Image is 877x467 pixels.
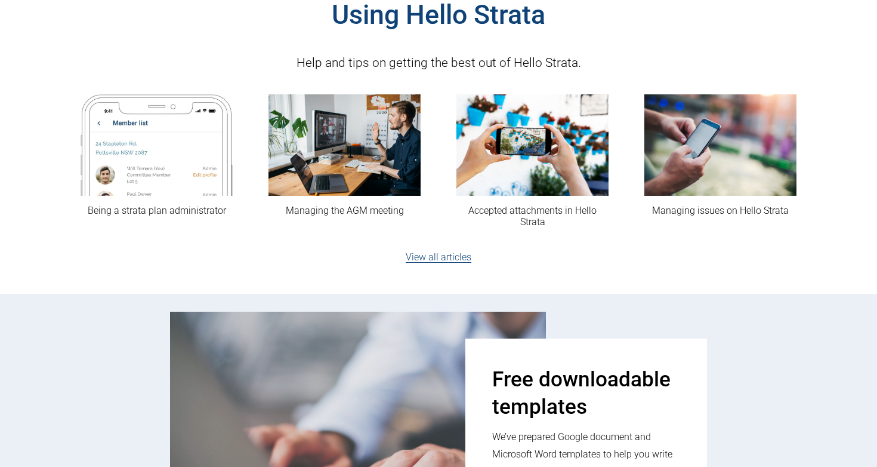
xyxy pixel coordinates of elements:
img: Accepted attachments in Hello Strata [456,94,609,196]
p: Help and tips on getting the best out of Hello Strata. [81,52,796,74]
a: Being a strata plan administrator [88,205,226,216]
h3: Free downloadable templates [492,367,676,420]
img: Being a strata plan administrator [81,94,233,196]
a: Managing issues on Hello Strata [652,205,789,216]
a: View all articles [406,251,471,263]
a: Accepted attachments in Hello Strata [468,205,597,228]
a: Managing the AGM meeting [286,205,404,216]
img: Managing the AGM meeting [268,94,421,196]
img: Managing issues on Hello Strata [644,94,796,196]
